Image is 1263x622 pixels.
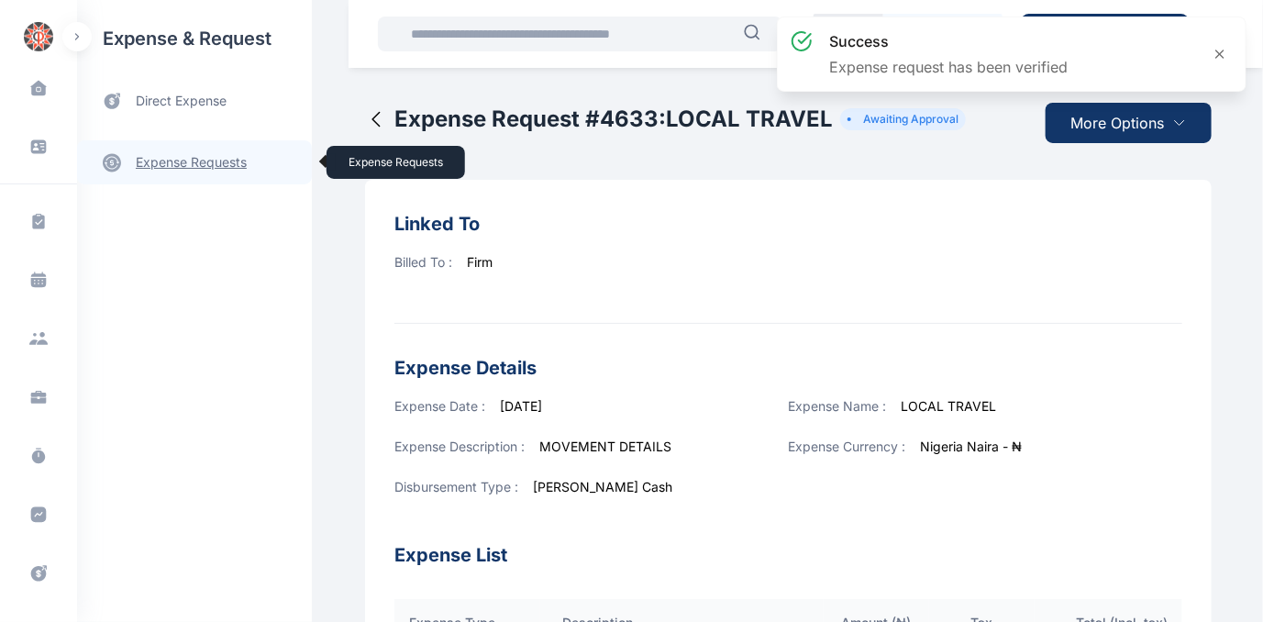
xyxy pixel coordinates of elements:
[829,56,1068,78] p: Expense request has been verified
[467,254,493,270] span: Firm
[921,439,1023,454] span: Nigeria Naira - ₦
[394,439,525,454] span: Expense Description :
[394,254,452,270] span: Billed To :
[848,112,958,127] li: Awaiting Approval
[136,92,227,111] span: direct expense
[77,126,312,184] div: expense requestsexpense requests
[539,439,671,454] span: MOVEMENT DETAILS
[789,439,906,454] span: Expense Currency :
[394,353,1182,383] h3: Expense Details
[500,398,542,414] span: [DATE]
[77,77,312,126] a: direct expense
[394,479,518,494] span: Disbursement Type :
[789,398,887,414] span: Expense Name :
[533,479,672,494] span: [PERSON_NAME] Cash
[394,398,485,414] span: Expense Date :
[902,398,997,414] span: LOCAL TRAVEL
[829,30,1068,52] h3: success
[394,105,833,134] h2: Expense Request # 4633 : LOCAL TRAVEL
[365,88,966,150] button: Expense Request #4633:LOCAL TRAVELAwaiting Approval
[394,518,1182,570] h3: Expense List
[394,209,1182,239] h3: Linked To
[1071,112,1165,134] span: More Options
[77,140,312,184] a: expense requests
